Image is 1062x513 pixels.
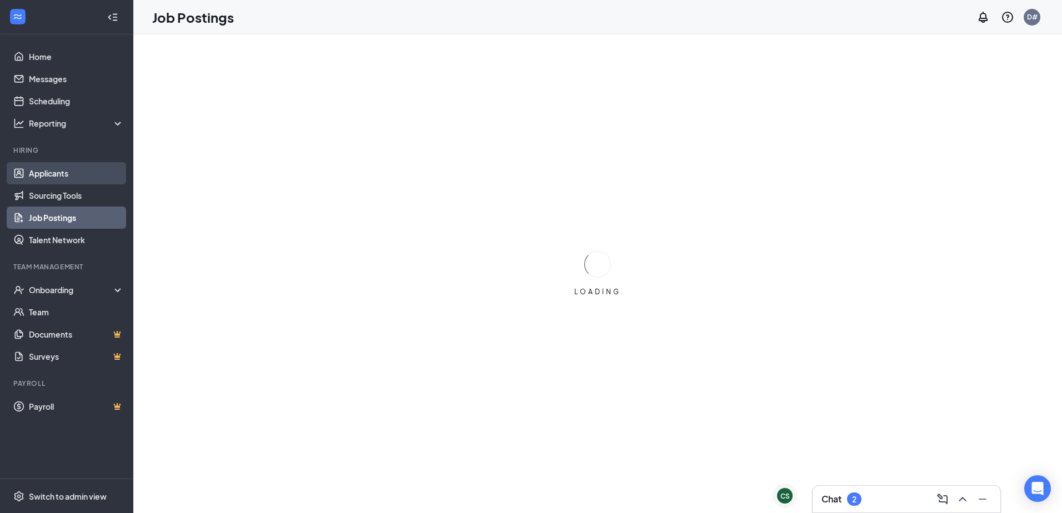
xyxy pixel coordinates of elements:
a: Job Postings [29,207,124,229]
div: Onboarding [29,284,114,295]
div: Reporting [29,118,124,129]
svg: ChevronUp [956,492,969,506]
svg: Settings [13,491,24,502]
div: 2 [852,495,856,504]
a: PayrollCrown [29,395,124,418]
a: Home [29,46,124,68]
button: ChevronUp [954,490,971,508]
a: SurveysCrown [29,345,124,368]
svg: QuestionInfo [1001,11,1014,24]
svg: Analysis [13,118,24,129]
svg: ComposeMessage [936,492,949,506]
a: Talent Network [29,229,124,251]
svg: Notifications [976,11,990,24]
h3: Chat [821,493,841,505]
button: Minimize [974,490,991,508]
a: Messages [29,68,124,90]
svg: WorkstreamLogo [12,11,23,22]
svg: Collapse [107,12,118,23]
svg: UserCheck [13,284,24,295]
svg: Minimize [976,492,989,506]
h1: Job Postings [152,8,234,27]
a: Team [29,301,124,323]
div: Team Management [13,262,122,271]
div: Open Intercom Messenger [1024,475,1051,502]
a: Scheduling [29,90,124,112]
a: Sourcing Tools [29,184,124,207]
div: D# [1027,12,1038,22]
div: LOADING [570,287,625,296]
div: Payroll [13,379,122,388]
div: Hiring [13,145,122,155]
a: DocumentsCrown [29,323,124,345]
a: Applicants [29,162,124,184]
div: Switch to admin view [29,491,107,502]
button: ComposeMessage [934,490,951,508]
div: CS [780,491,790,501]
